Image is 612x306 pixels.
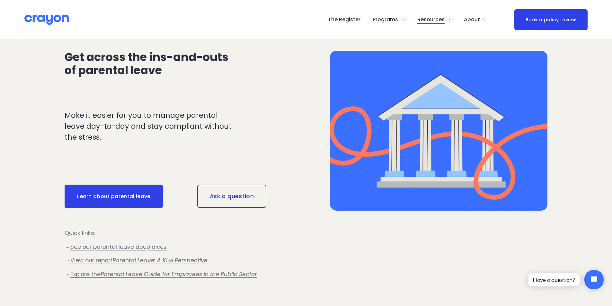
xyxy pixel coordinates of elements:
[70,257,208,264] a: View our reportParental Leave: A Kiwi Perspective
[70,270,257,278] span: Explore the
[65,185,163,208] a: Learn about parental leave
[70,257,208,264] span: View our report
[417,15,445,24] span: Resources
[70,270,257,278] a: Explore theParental Leave Guide for Employees in the Public Sector
[197,185,266,208] a: Ask a question
[464,15,480,24] span: About
[65,270,70,278] span: →
[417,14,452,25] a: folder dropdown
[373,14,405,25] a: folder dropdown
[522,265,609,295] iframe: Tidio Chat
[65,229,95,237] span: Quick links:
[464,14,487,25] a: folder dropdown
[65,257,70,264] span: →
[65,49,231,78] span: Get across the ins-and-outs of parental leave
[514,9,588,30] a: Book a policy review
[24,14,69,25] img: Crayon
[70,243,167,251] a: See our parental leave deep dives
[328,14,360,25] a: The Register
[112,257,208,264] em: Parental Leave: A Kiwi Perspective
[373,15,398,24] span: Programs
[101,270,257,278] em: Parental Leave Guide for Employees in the Public Sector
[65,243,70,251] span: →
[65,110,238,143] p: Make it easier for you to manage parental leave day-to-day and stay compliant without the stress.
